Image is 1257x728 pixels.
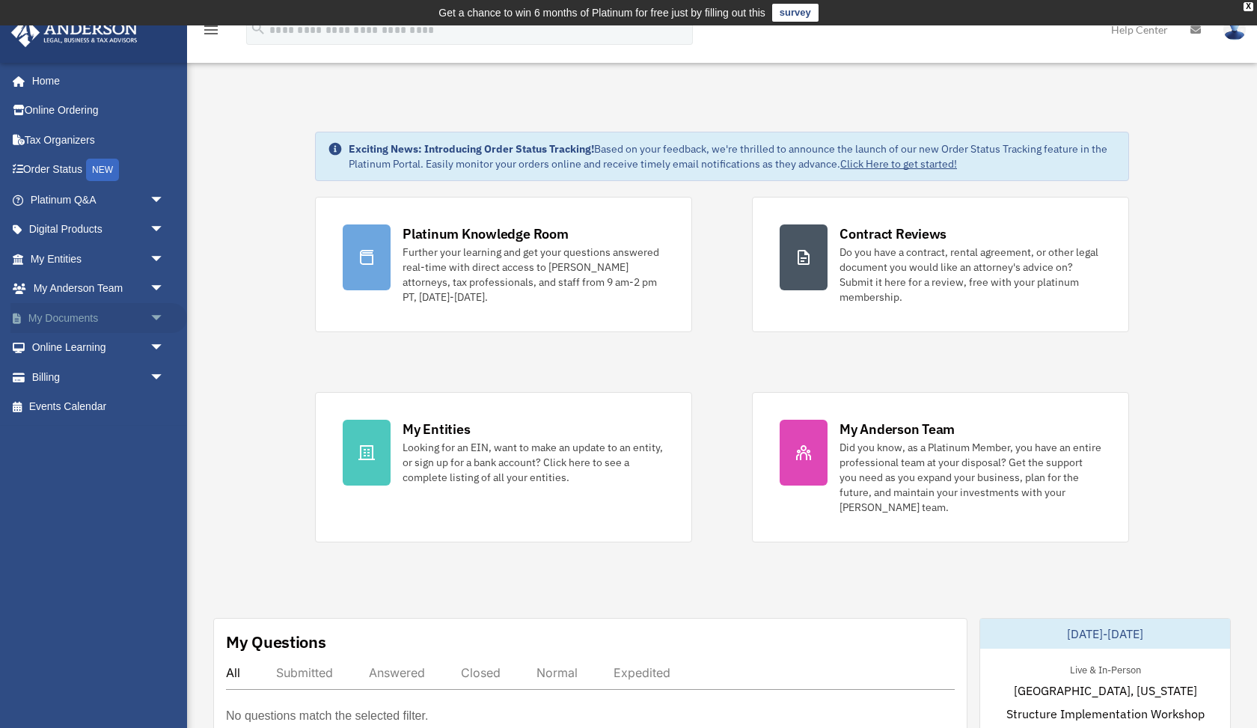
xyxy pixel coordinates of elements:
[1223,19,1246,40] img: User Pic
[1058,661,1153,676] div: Live & In-Person
[86,159,119,181] div: NEW
[150,215,180,245] span: arrow_drop_down
[150,333,180,364] span: arrow_drop_down
[10,333,187,363] a: Online Learningarrow_drop_down
[10,392,187,422] a: Events Calendar
[276,665,333,680] div: Submitted
[10,96,187,126] a: Online Ordering
[10,125,187,155] a: Tax Organizers
[226,631,326,653] div: My Questions
[150,185,180,215] span: arrow_drop_down
[1014,682,1197,700] span: [GEOGRAPHIC_DATA], [US_STATE]
[150,362,180,393] span: arrow_drop_down
[839,245,1101,305] div: Do you have a contract, rental agreement, or other legal document you would like an attorney's ad...
[226,665,240,680] div: All
[980,619,1230,649] div: [DATE]-[DATE]
[150,303,180,334] span: arrow_drop_down
[10,303,187,333] a: My Documentsarrow_drop_down
[202,26,220,39] a: menu
[752,392,1129,542] a: My Anderson Team Did you know, as a Platinum Member, you have an entire professional team at your...
[315,197,692,332] a: Platinum Knowledge Room Further your learning and get your questions answered real-time with dire...
[403,224,569,243] div: Platinum Knowledge Room
[150,244,180,275] span: arrow_drop_down
[10,185,187,215] a: Platinum Q&Aarrow_drop_down
[10,66,180,96] a: Home
[839,440,1101,515] div: Did you know, as a Platinum Member, you have an entire professional team at your disposal? Get th...
[839,420,955,438] div: My Anderson Team
[202,21,220,39] i: menu
[772,4,819,22] a: survey
[839,224,946,243] div: Contract Reviews
[461,665,501,680] div: Closed
[349,142,594,156] strong: Exciting News: Introducing Order Status Tracking!
[403,440,664,485] div: Looking for an EIN, want to make an update to an entity, or sign up for a bank account? Click her...
[10,215,187,245] a: Digital Productsarrow_drop_down
[10,362,187,392] a: Billingarrow_drop_down
[10,274,187,304] a: My Anderson Teamarrow_drop_down
[752,197,1129,332] a: Contract Reviews Do you have a contract, rental agreement, or other legal document you would like...
[226,706,428,727] p: No questions match the selected filter.
[369,665,425,680] div: Answered
[10,244,187,274] a: My Entitiesarrow_drop_down
[7,18,142,47] img: Anderson Advisors Platinum Portal
[1006,705,1205,723] span: Structure Implementation Workshop
[403,245,664,305] div: Further your learning and get your questions answered real-time with direct access to [PERSON_NAM...
[150,274,180,305] span: arrow_drop_down
[840,157,957,171] a: Click Here to get started!
[315,392,692,542] a: My Entities Looking for an EIN, want to make an update to an entity, or sign up for a bank accoun...
[536,665,578,680] div: Normal
[403,420,470,438] div: My Entities
[250,20,266,37] i: search
[438,4,765,22] div: Get a chance to win 6 months of Platinum for free just by filling out this
[1244,2,1253,11] div: close
[10,155,187,186] a: Order StatusNEW
[614,665,670,680] div: Expedited
[349,141,1116,171] div: Based on your feedback, we're thrilled to announce the launch of our new Order Status Tracking fe...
